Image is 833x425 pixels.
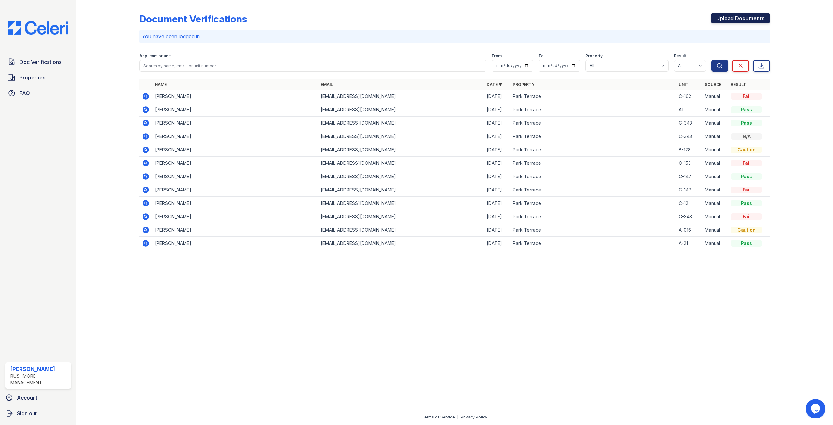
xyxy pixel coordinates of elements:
div: Document Verifications [139,13,247,25]
div: | [457,415,458,419]
td: Manual [702,237,728,250]
label: Applicant or unit [139,53,171,59]
a: Email [321,82,333,87]
td: [EMAIL_ADDRESS][DOMAIN_NAME] [318,143,484,157]
div: Caution [731,227,762,233]
td: Manual [702,90,728,103]
td: Park Terrace [510,183,676,197]
a: Privacy Policy [461,415,487,419]
td: [PERSON_NAME] [152,183,318,197]
div: Rushmore Management [10,373,68,386]
td: Manual [702,117,728,130]
a: Doc Verifications [5,55,71,68]
td: [EMAIL_ADDRESS][DOMAIN_NAME] [318,170,484,183]
div: Fail [731,187,762,193]
td: Park Terrace [510,170,676,183]
td: [PERSON_NAME] [152,237,318,250]
td: Park Terrace [510,143,676,157]
td: [EMAIL_ADDRESS][DOMAIN_NAME] [318,130,484,143]
div: Pass [731,106,762,113]
label: Property [585,53,603,59]
a: Account [3,391,74,404]
div: [PERSON_NAME] [10,365,68,373]
div: Fail [731,93,762,100]
td: [EMAIL_ADDRESS][DOMAIN_NAME] [318,157,484,170]
td: [PERSON_NAME] [152,143,318,157]
label: To [539,53,544,59]
td: Park Terrace [510,197,676,210]
td: C-343 [676,117,702,130]
td: [EMAIL_ADDRESS][DOMAIN_NAME] [318,210,484,223]
div: Pass [731,240,762,247]
td: [PERSON_NAME] [152,157,318,170]
td: C-147 [676,183,702,197]
td: A1 [676,103,702,117]
td: C-12 [676,197,702,210]
td: Park Terrace [510,210,676,223]
td: [EMAIL_ADDRESS][DOMAIN_NAME] [318,237,484,250]
div: Fail [731,213,762,220]
td: [PERSON_NAME] [152,90,318,103]
td: [DATE] [484,90,510,103]
a: Property [513,82,535,87]
td: A-016 [676,223,702,237]
td: [DATE] [484,130,510,143]
td: Manual [702,223,728,237]
td: A-21 [676,237,702,250]
div: Pass [731,120,762,126]
td: [DATE] [484,103,510,117]
td: [DATE] [484,183,510,197]
button: Sign out [3,407,74,420]
td: Park Terrace [510,117,676,130]
input: Search by name, email, or unit number [139,60,487,72]
a: Properties [5,71,71,84]
td: [EMAIL_ADDRESS][DOMAIN_NAME] [318,223,484,237]
td: [EMAIL_ADDRESS][DOMAIN_NAME] [318,183,484,197]
td: C-343 [676,130,702,143]
td: [DATE] [484,223,510,237]
td: C-162 [676,90,702,103]
td: [DATE] [484,197,510,210]
td: Manual [702,183,728,197]
label: Result [674,53,686,59]
img: CE_Logo_Blue-a8612792a0a2168367f1c8372b55b34899dd931a85d93a1a3d3e32e68fde9ad4.png [3,21,74,35]
a: FAQ [5,87,71,100]
span: Properties [20,74,45,81]
td: [EMAIL_ADDRESS][DOMAIN_NAME] [318,103,484,117]
td: C-147 [676,170,702,183]
td: Manual [702,103,728,117]
td: [PERSON_NAME] [152,103,318,117]
a: Unit [679,82,689,87]
p: You have been logged in [142,33,768,40]
td: Manual [702,157,728,170]
td: Park Terrace [510,237,676,250]
a: Source [705,82,721,87]
a: Result [731,82,746,87]
td: Manual [702,210,728,223]
td: Park Terrace [510,90,676,103]
td: [PERSON_NAME] [152,130,318,143]
span: Doc Verifications [20,58,61,66]
a: Name [155,82,167,87]
td: B-128 [676,143,702,157]
span: Sign out [17,409,37,417]
td: [PERSON_NAME] [152,197,318,210]
a: Terms of Service [422,415,455,419]
td: C-153 [676,157,702,170]
td: [PERSON_NAME] [152,170,318,183]
div: Pass [731,173,762,180]
td: Manual [702,170,728,183]
td: Park Terrace [510,130,676,143]
span: FAQ [20,89,30,97]
span: Account [17,394,37,402]
td: [DATE] [484,237,510,250]
td: Manual [702,197,728,210]
td: C-343 [676,210,702,223]
a: Upload Documents [711,13,770,23]
td: Park Terrace [510,103,676,117]
td: [DATE] [484,143,510,157]
td: [PERSON_NAME] [152,117,318,130]
div: Fail [731,160,762,166]
label: From [492,53,502,59]
div: Caution [731,147,762,153]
